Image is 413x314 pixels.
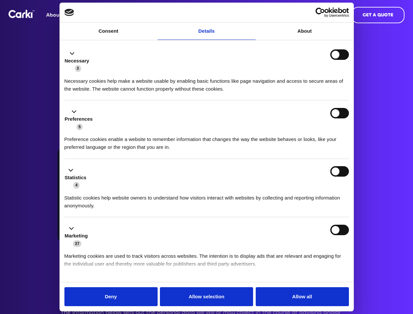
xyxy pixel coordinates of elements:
label: Necessary [65,57,89,65]
label: Marketing [65,232,88,240]
a: GET A QUOTE [352,7,404,23]
button: Allow selection [160,287,253,306]
a: About us [43,2,73,28]
label: Statistics [65,174,87,182]
div: Marketing cookies are used to track visitors across websites. The intention is to display ads tha... [64,247,349,268]
img: Logo [9,10,35,18]
div: Preference cookies enable a website to remember information that changes the way the website beha... [64,131,349,151]
button: Statistics (4) [64,166,91,189]
div: Necessary cookies help make a website usable by enabling basic functions like page navigation and... [64,72,349,93]
button: Necessary (3) [64,49,93,72]
span: 37 [73,240,81,247]
label: Preferences [65,115,93,123]
a: 0161 399 1798 [268,2,312,28]
a: Details [158,23,256,40]
a: Consent [60,23,158,40]
span: 5 [77,124,83,130]
div: Statistic cookies help website owners to understand how visitors interact with websites by collec... [64,189,349,210]
img: logo [64,9,74,16]
span: 4 [73,182,79,188]
span: 3 [75,65,81,72]
button: Deny [64,287,158,306]
button: Allow all [256,287,349,306]
a: Usercentrics Cookiebot - opens in a new window [292,8,349,17]
a: About [256,23,354,40]
a: home [9,10,35,18]
a: Blog [117,2,137,28]
button: Marketing (37) [64,225,92,248]
button: Preferences (5) [64,108,97,131]
strong: GET A QUOTE [363,12,393,18]
a: Help & Advice [73,2,117,28]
